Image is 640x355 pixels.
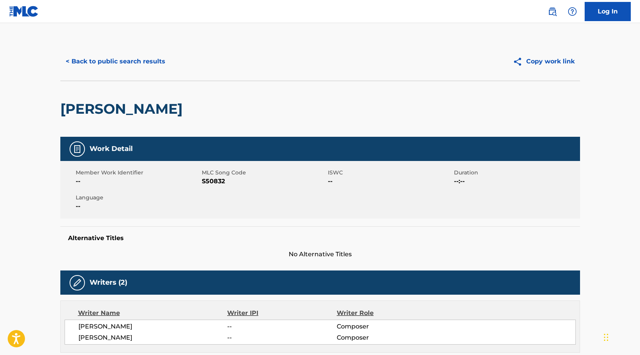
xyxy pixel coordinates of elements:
img: Writers [73,278,82,287]
a: Log In [585,2,631,21]
div: Help [565,4,580,19]
iframe: Chat Widget [602,318,640,355]
img: MLC Logo [9,6,39,17]
span: [PERSON_NAME] [78,333,228,342]
span: No Alternative Titles [60,250,580,259]
img: search [548,7,557,16]
span: ISWC [328,169,452,177]
span: -- [328,177,452,186]
span: -- [76,202,200,211]
div: Writer IPI [227,309,337,318]
button: < Back to public search results [60,52,171,71]
span: -- [227,333,336,342]
img: Copy work link [513,57,526,66]
h5: Alternative Titles [68,234,572,242]
span: Composer [337,322,436,331]
span: MLC Song Code [202,169,326,177]
span: Composer [337,333,436,342]
img: help [568,7,577,16]
span: Language [76,194,200,202]
span: Duration [454,169,578,177]
span: --:-- [454,177,578,186]
div: Writer Name [78,309,228,318]
span: -- [76,177,200,186]
span: [PERSON_NAME] [78,322,228,331]
div: Drag [604,326,608,349]
img: Work Detail [73,144,82,154]
button: Copy work link [507,52,580,71]
div: Writer Role [337,309,436,318]
h5: Writers (2) [90,278,127,287]
h5: Work Detail [90,144,133,153]
span: Member Work Identifier [76,169,200,177]
span: -- [227,322,336,331]
h2: [PERSON_NAME] [60,100,186,118]
a: Public Search [545,4,560,19]
span: S50832 [202,177,326,186]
